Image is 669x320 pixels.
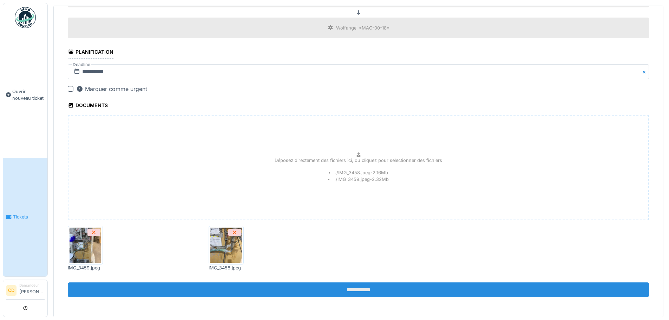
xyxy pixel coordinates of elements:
[275,157,442,164] p: Déposez directement des fichiers ici, ou cliquez pour sélectionner des fichiers
[68,100,108,112] div: Documents
[72,61,91,68] label: Deadline
[329,169,388,176] li: ./IMG_3458.jpeg - 2.16 Mb
[19,283,45,298] li: [PERSON_NAME]
[3,158,47,277] a: Tickets
[336,25,389,31] div: Wolfangel *MAC-00-18*
[6,283,45,300] a: CD Demandeur[PERSON_NAME]
[6,285,17,296] li: CD
[209,265,244,271] div: IMG_3458.jpeg
[19,283,45,288] div: Demandeur
[328,176,389,183] li: ./IMG_3459.jpeg - 2.32 Mb
[76,85,147,93] div: Marquer comme urgent
[210,228,242,263] img: 56c6jk3hswug23bu9gl69a2tnk2q
[15,7,36,28] img: Badge_color-CXgf-gQk.svg
[13,214,45,220] span: Tickets
[70,228,101,263] img: 42jwt84l3khp22vv1ppw1ltenh4e
[68,47,113,59] div: Planification
[3,32,47,158] a: Ouvrir nouveau ticket
[12,88,45,102] span: Ouvrir nouveau ticket
[68,265,103,271] div: IMG_3459.jpeg
[641,64,649,79] button: Close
